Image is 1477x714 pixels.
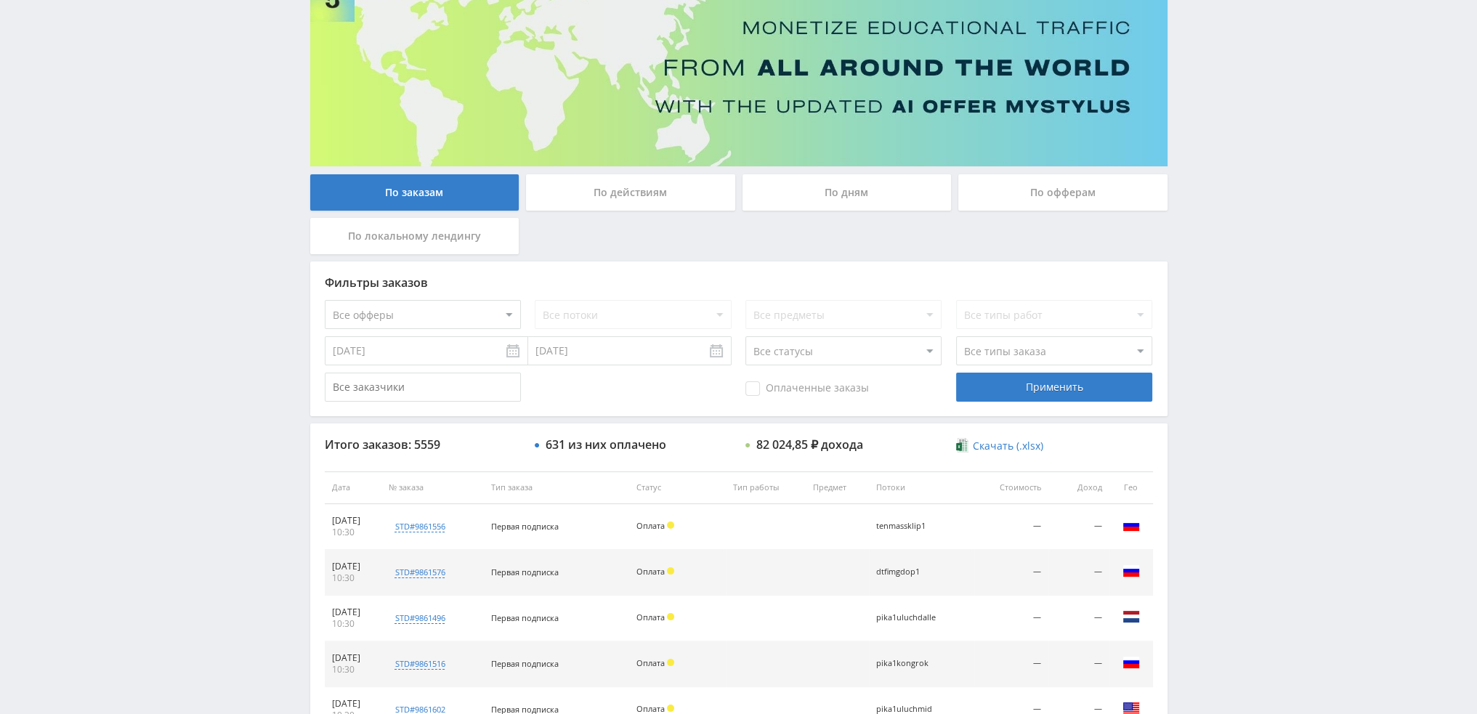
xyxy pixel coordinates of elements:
td: — [974,641,1048,687]
div: Применить [956,373,1152,402]
div: 10:30 [332,572,374,584]
td: — [1048,550,1109,596]
td: — [1048,504,1109,550]
div: 82 024,85 ₽ дохода [756,438,863,451]
div: Фильтры заказов [325,276,1153,289]
th: № заказа [381,471,483,504]
span: Холд [667,522,674,529]
div: По действиям [526,174,735,211]
span: Оплата [636,657,665,668]
th: Статус [629,471,726,504]
span: Холд [667,659,674,666]
input: Все заказчики [325,373,521,402]
span: Холд [667,567,674,575]
div: По офферам [958,174,1168,211]
img: xlsx [956,438,968,453]
span: Оплата [636,612,665,622]
span: Холд [667,613,674,620]
th: Гео [1109,471,1153,504]
td: — [974,550,1048,596]
div: 10:30 [332,527,374,538]
td: — [974,504,1048,550]
span: Первая подписка [491,658,559,669]
div: std#9861576 [394,567,445,578]
div: pika1uluchdalle [876,613,942,622]
div: pika1uluchmid [876,705,942,714]
th: Потоки [869,471,974,504]
div: [DATE] [332,515,374,527]
div: std#9861496 [394,612,445,624]
span: Первая подписка [491,567,559,577]
td: — [1048,596,1109,641]
img: rus.png [1122,654,1140,671]
img: rus.png [1122,516,1140,534]
div: Итого заказов: 5559 [325,438,521,451]
div: [DATE] [332,652,374,664]
span: Оплата [636,520,665,531]
div: [DATE] [332,607,374,618]
div: tenmassklip1 [876,522,942,531]
span: Первая подписка [491,521,559,532]
td: — [1048,641,1109,687]
div: [DATE] [332,698,374,710]
td: — [974,596,1048,641]
div: [DATE] [332,561,374,572]
div: 10:30 [332,618,374,630]
span: Холд [667,705,674,712]
th: Дата [325,471,381,504]
th: Доход [1048,471,1109,504]
th: Тип заказа [484,471,629,504]
div: 10:30 [332,664,374,676]
span: Первая подписка [491,612,559,623]
span: Оплата [636,566,665,577]
th: Тип работы [726,471,806,504]
div: По локальному лендингу [310,218,519,254]
div: 631 из них оплачено [546,438,666,451]
div: По дням [742,174,952,211]
a: Скачать (.xlsx) [956,439,1043,453]
th: Стоимость [974,471,1048,504]
img: rus.png [1122,562,1140,580]
div: По заказам [310,174,519,211]
span: Оплата [636,703,665,714]
span: Скачать (.xlsx) [973,440,1043,452]
th: Предмет [806,471,869,504]
div: std#9861556 [394,521,445,532]
div: pika1kongrok [876,659,942,668]
div: dtfimgdop1 [876,567,942,577]
span: Оплаченные заказы [745,381,869,396]
img: nld.png [1122,608,1140,625]
div: std#9861516 [394,658,445,670]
